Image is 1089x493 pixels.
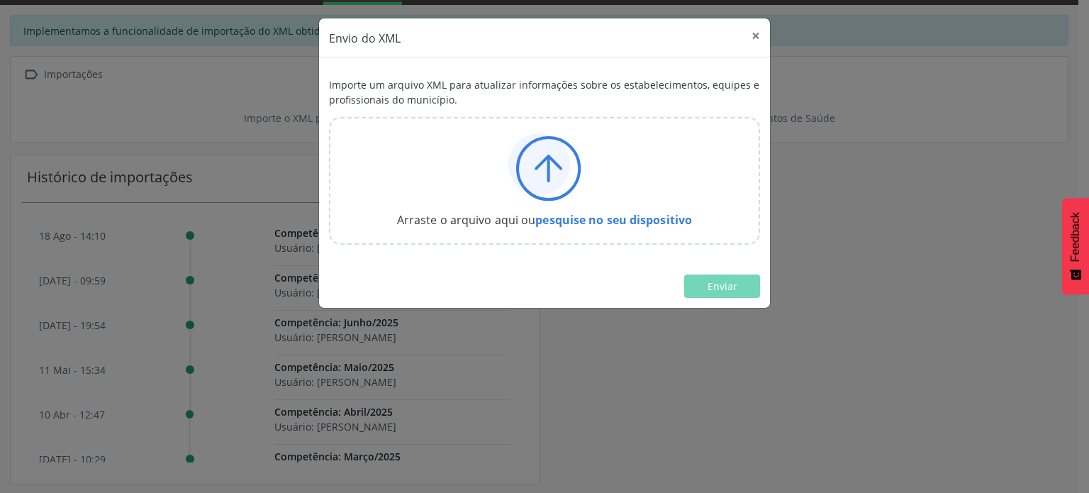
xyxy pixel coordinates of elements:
span: Enviar [708,279,737,293]
span: Envio do XML [329,31,401,46]
div: Arraste o arquivo aqui ou [345,211,744,228]
div: Importe um arquivo XML para atualizar informações sobre os estabelecimentos, equipes e profission... [329,67,760,117]
a: pesquise no seu dispositivo [535,212,692,228]
button: Close [742,18,770,53]
span: Feedback [1069,212,1082,262]
button: Enviar [684,275,760,299]
button: Feedback - Mostrar pesquisa [1062,198,1089,294]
